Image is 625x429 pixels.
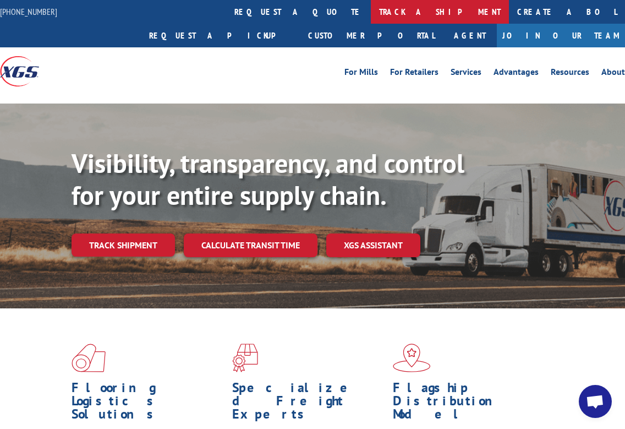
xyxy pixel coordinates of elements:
[443,24,497,47] a: Agent
[72,233,175,257] a: Track shipment
[141,24,300,47] a: Request a pickup
[390,68,438,80] a: For Retailers
[72,146,464,212] b: Visibility, transparency, and control for your entire supply chain.
[326,233,420,257] a: XGS ASSISTANT
[393,381,545,426] h1: Flagship Distribution Model
[494,68,539,80] a: Advantages
[601,68,625,80] a: About
[344,68,378,80] a: For Mills
[393,344,431,372] img: xgs-icon-flagship-distribution-model-red
[300,24,443,47] a: Customer Portal
[579,385,612,418] div: Open chat
[232,381,385,426] h1: Specialized Freight Experts
[184,233,317,257] a: Calculate transit time
[497,24,625,47] a: Join Our Team
[551,68,589,80] a: Resources
[72,381,224,426] h1: Flooring Logistics Solutions
[232,344,258,372] img: xgs-icon-focused-on-flooring-red
[72,344,106,372] img: xgs-icon-total-supply-chain-intelligence-red
[451,68,481,80] a: Services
